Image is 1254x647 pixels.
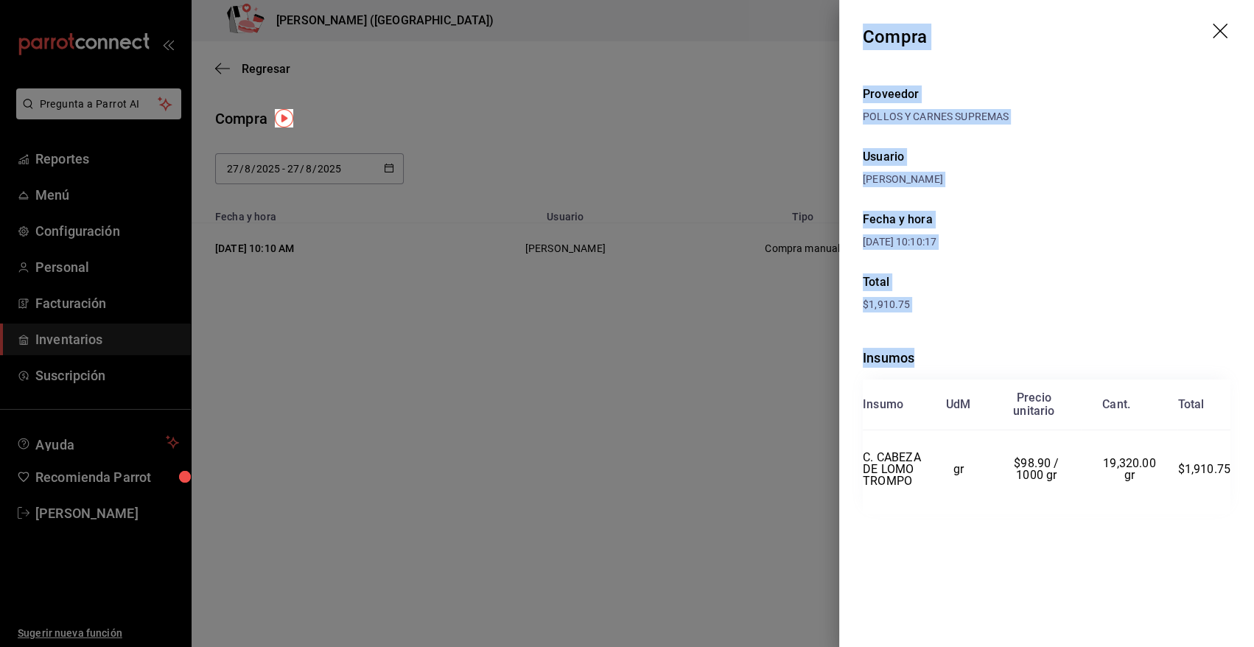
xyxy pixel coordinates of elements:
span: $98.90 / 1000 gr [1014,456,1062,482]
div: Usuario [863,148,1230,166]
div: Precio unitario [1013,391,1054,418]
span: $1,910.75 [863,298,910,310]
div: Fecha y hora [863,211,1047,228]
div: Insumos [863,348,1230,368]
div: [DATE] 10:10:17 [863,234,1047,250]
div: Total [863,273,1230,291]
div: Compra [863,24,927,50]
button: drag [1213,24,1230,41]
div: POLLOS Y CARNES SUPREMAS [863,109,1230,125]
span: $1,910.75 [1177,462,1230,476]
img: Tooltip marker [275,109,293,127]
td: gr [925,430,992,508]
td: C. CABEZA DE LOMO TROMPO [863,430,925,508]
div: [PERSON_NAME] [863,172,1230,187]
div: UdM [946,398,971,411]
div: Insumo [863,398,903,411]
div: Proveedor [863,85,1230,103]
div: Total [1177,398,1204,411]
span: 19,320.00 gr [1103,456,1159,482]
div: Cant. [1102,398,1130,411]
